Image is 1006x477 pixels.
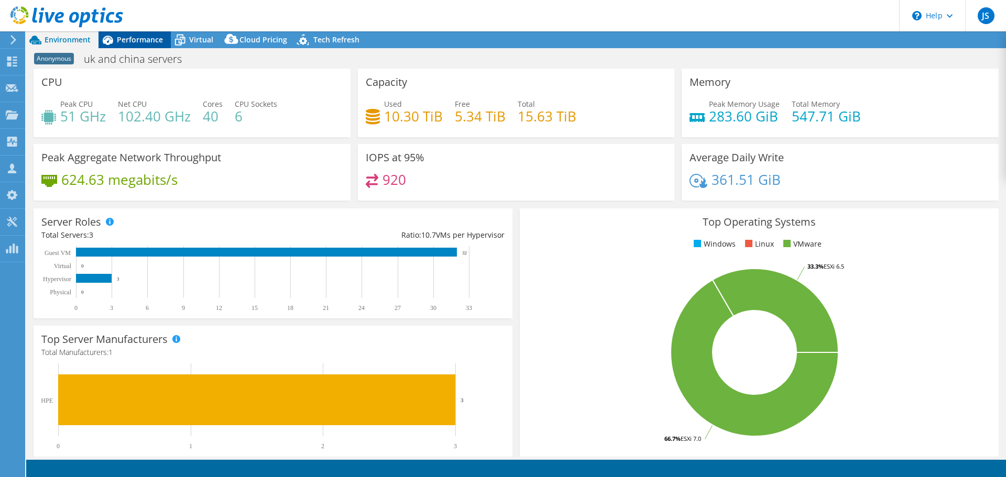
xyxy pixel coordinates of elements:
span: Peak CPU [60,99,93,109]
h4: 10.30 TiB [384,110,443,122]
span: Peak Memory Usage [709,99,780,109]
text: 9 [182,304,185,312]
h3: CPU [41,76,62,88]
h4: Total Manufacturers: [41,347,505,358]
li: VMware [781,238,822,250]
span: Total [518,99,535,109]
h1: uk and china servers [79,53,198,65]
h4: 5.34 TiB [455,110,506,122]
tspan: ESXi 7.0 [681,435,701,442]
text: 3 [461,397,464,403]
span: JS [978,7,994,24]
h4: 361.51 GiB [712,174,781,185]
text: 30 [430,304,436,312]
div: Ratio: VMs per Hypervisor [273,229,505,241]
text: 6 [146,304,149,312]
text: 27 [395,304,401,312]
text: Physical [50,289,71,296]
h4: 102.40 GHz [118,110,191,122]
text: Virtual [54,262,72,270]
span: Anonymous [34,53,74,64]
h3: Peak Aggregate Network Throughput [41,152,221,163]
span: Used [384,99,402,109]
text: 24 [358,304,365,312]
h3: Top Server Manufacturers [41,334,168,345]
text: 0 [81,263,84,269]
h4: 51 GHz [60,110,106,122]
li: Windows [691,238,736,250]
span: Total Memory [792,99,840,109]
div: Total Servers: [41,229,273,241]
h4: 920 [382,174,406,185]
text: 2 [321,442,324,450]
tspan: 66.7% [664,435,681,442]
tspan: ESXi 6.5 [824,262,844,270]
text: 32 [462,250,467,256]
span: Net CPU [118,99,147,109]
text: 21 [323,304,329,312]
text: 18 [287,304,293,312]
span: 3 [89,230,93,240]
text: Guest VM [45,249,71,257]
text: 15 [251,304,258,312]
span: CPU Sockets [235,99,277,109]
text: 1 [189,442,192,450]
text: 33 [466,304,472,312]
h4: 283.60 GiB [709,110,780,122]
h3: Top Operating Systems [528,216,991,228]
text: 3 [117,276,119,282]
li: Linux [742,238,774,250]
tspan: 33.3% [807,262,824,270]
text: 0 [57,442,60,450]
h3: Memory [690,76,730,88]
h3: Average Daily Write [690,152,784,163]
h4: 40 [203,110,223,122]
span: Environment [45,35,91,45]
h4: 624.63 megabits/s [61,174,178,185]
svg: \n [912,11,922,20]
text: 0 [74,304,78,312]
text: 0 [81,290,84,295]
text: HPE [41,397,53,404]
span: Performance [117,35,163,45]
span: 1 [108,347,113,357]
h3: Capacity [366,76,407,88]
span: Cloud Pricing [239,35,287,45]
span: Tech Refresh [313,35,359,45]
span: Virtual [189,35,213,45]
h4: 15.63 TiB [518,110,576,122]
h3: Server Roles [41,216,101,228]
span: Cores [203,99,223,109]
span: 10.7 [421,230,436,240]
h4: 547.71 GiB [792,110,861,122]
text: 3 [110,304,113,312]
h4: 6 [235,110,277,122]
text: Hypervisor [43,275,71,283]
h3: IOPS at 95% [366,152,424,163]
text: 3 [454,442,457,450]
span: Free [455,99,470,109]
text: 12 [216,304,222,312]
